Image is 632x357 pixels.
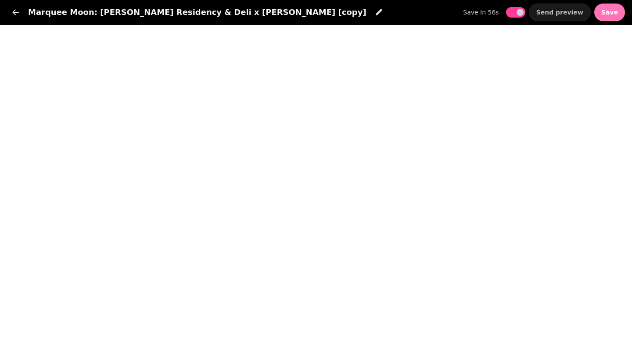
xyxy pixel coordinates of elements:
span: Save [601,9,618,15]
label: save in 56s [463,7,499,18]
button: Save [594,4,625,21]
h1: Marquee Moon: [PERSON_NAME] Residency & Deli x [PERSON_NAME] [copy] [28,6,366,18]
span: Send preview [536,9,583,15]
button: Send preview [529,4,591,21]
